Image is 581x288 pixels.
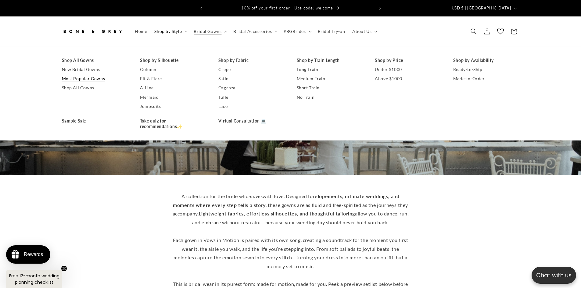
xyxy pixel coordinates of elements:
a: Short Train [297,83,363,92]
a: Column [140,65,206,74]
span: #BGBrides [284,29,306,34]
a: Home [131,25,151,38]
summary: About Us [349,25,380,38]
a: Fit & Flare [140,74,206,83]
a: Under $1000 [375,65,441,74]
button: USD $ | [GEOGRAPHIC_DATA] [448,2,519,14]
a: A-Line [140,83,206,92]
a: Mermaid [140,93,206,102]
a: Made-to-Order [453,74,519,83]
summary: Shop by Style [151,25,190,38]
a: Tulle [218,93,285,102]
summary: Search [467,25,480,38]
span: Shop by Style [154,29,182,34]
a: Shop All Gowns [62,83,128,92]
a: Shop by Price [375,56,441,65]
strong: Lightweight fabrics, effortless silhouettes, and thoughtful tailoring [199,211,355,216]
a: Long Train [297,65,363,74]
span: Home [135,29,147,34]
span: About Us [352,29,371,34]
summary: Bridal Accessories [230,25,280,38]
img: Bone and Grey Bridal [62,25,123,38]
a: Shop by Availability [453,56,519,65]
span: Bridal Gowns [194,29,221,34]
a: Shop by Train Length [297,56,363,65]
a: Satin [218,74,285,83]
a: Medium Train [297,74,363,83]
button: Close teaser [61,265,67,272]
div: Free 12-month wedding planning checklistClose teaser [6,270,62,288]
button: Open chatbox [532,267,576,284]
span: USD $ | [GEOGRAPHIC_DATA] [452,5,511,11]
a: Shop by Silhouette [140,56,206,65]
a: Shop All Gowns [62,56,128,65]
strong: elopements, intimate weddings, and moments where every step tells a story [173,193,400,208]
a: Jumpsuits [140,102,206,111]
span: Free 12-month wedding planning checklist [9,273,59,285]
div: Rewards [24,252,43,257]
a: Most Popular Gowns [62,74,128,83]
summary: #BGBrides [280,25,314,38]
a: Bone and Grey Bridal [59,23,125,41]
a: Take quiz for recommendations✨ [140,116,206,131]
a: New Bridal Gowns [62,65,128,74]
span: Bridal Try-on [318,29,345,34]
a: Sample Sale [62,116,128,126]
a: Lace [218,102,285,111]
em: moves [249,193,263,199]
a: Above $1000 [375,74,441,83]
a: Shop by Fabric [218,56,285,65]
a: Virtual Consultation 💻 [218,116,285,126]
button: Previous announcement [195,2,208,14]
button: Next announcement [373,2,387,14]
summary: Bridal Gowns [190,25,230,38]
span: 10% off your first order | Use code: welcome [241,5,333,10]
a: Bridal Try-on [314,25,349,38]
a: Ready-to-Ship [453,65,519,74]
span: Bridal Accessories [233,29,272,34]
p: Chat with us [532,271,576,280]
a: Crepe [218,65,285,74]
a: Organza [218,83,285,92]
a: No Train [297,93,363,102]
